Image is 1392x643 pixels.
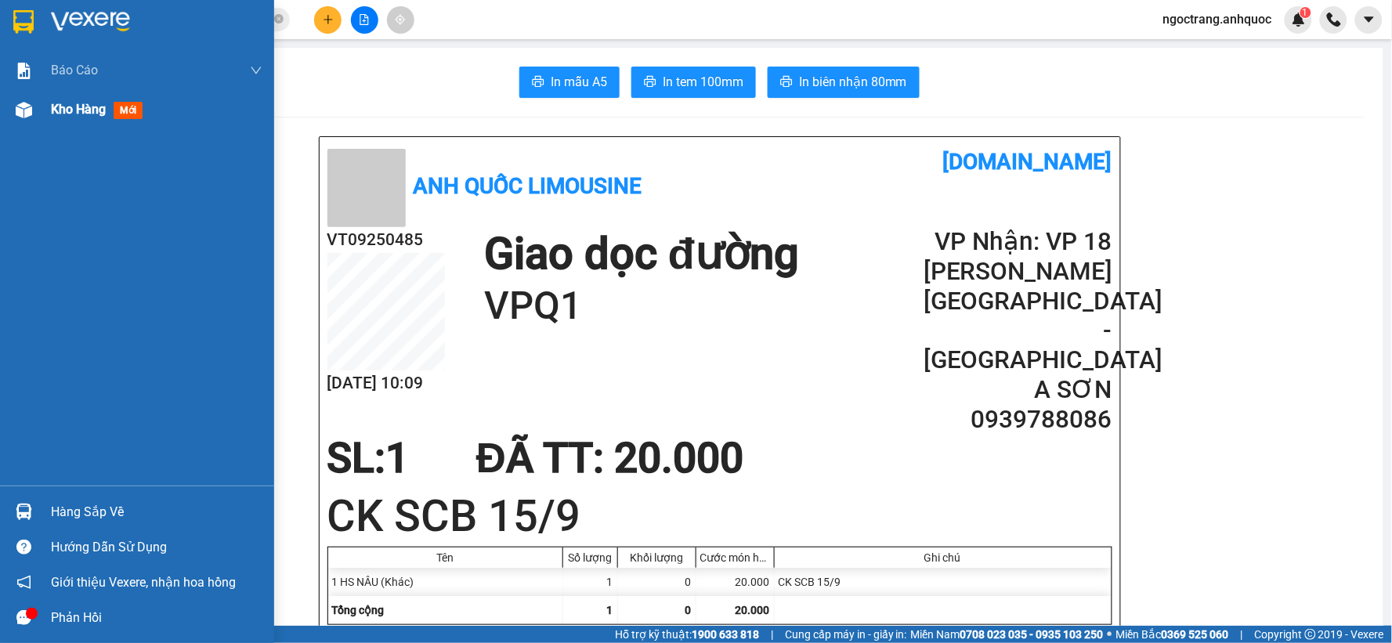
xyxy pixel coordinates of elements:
[785,626,907,643] span: Cung cấp máy in - giấy in:
[1355,6,1383,34] button: caret-down
[51,102,106,117] span: Kho hàng
[622,551,692,564] div: Khối lượng
[484,281,799,331] h1: VPQ1
[13,13,139,51] div: VP 108 [PERSON_NAME]
[150,15,187,31] span: Nhận:
[631,67,756,98] button: printerIn tem 100mm
[327,227,445,253] h2: VT09250485
[351,6,378,34] button: file-add
[644,75,656,90] span: printer
[799,72,907,92] span: In biên nhận 80mm
[327,370,445,396] h2: [DATE] 10:09
[51,606,262,630] div: Phản hồi
[736,604,770,616] span: 20.000
[924,227,1112,375] h2: VP Nhận: VP 18 [PERSON_NAME][GEOGRAPHIC_DATA] - [GEOGRAPHIC_DATA]
[960,628,1104,641] strong: 0708 023 035 - 0935 103 250
[1116,626,1229,643] span: Miền Bắc
[1300,7,1311,18] sup: 1
[16,610,31,625] span: message
[924,375,1112,405] h2: A SƠN
[771,626,773,643] span: |
[395,14,406,25] span: aim
[519,67,620,98] button: printerIn mẫu A5
[911,626,1104,643] span: Miền Nam
[323,14,334,25] span: plus
[1327,13,1341,27] img: phone-icon
[314,6,342,34] button: plus
[943,149,1112,175] b: [DOMAIN_NAME]
[16,575,31,590] span: notification
[685,604,692,616] span: 0
[51,536,262,559] div: Hướng dẫn sử dụng
[332,604,385,616] span: Tổng cộng
[1292,13,1306,27] img: icon-new-feature
[274,13,284,27] span: close-circle
[114,102,143,119] span: mới
[1241,626,1243,643] span: |
[775,568,1112,596] div: CK SCB 15/9
[16,504,32,520] img: warehouse-icon
[532,75,544,90] span: printer
[332,551,559,564] div: Tên
[13,51,139,70] div: C DIỄM
[692,628,759,641] strong: 1900 633 818
[1305,629,1316,640] span: copyright
[663,72,743,92] span: In tem 100mm
[51,60,98,80] span: Báo cáo
[274,14,284,23] span: close-circle
[13,10,34,34] img: logo-vxr
[13,15,38,31] span: Gửi:
[779,551,1108,564] div: Ghi chú
[51,500,262,524] div: Hàng sắp về
[567,551,613,564] div: Số lượng
[1303,7,1308,18] span: 1
[13,70,139,92] div: 0949131144
[387,6,414,34] button: aim
[250,64,262,77] span: down
[150,107,309,126] div: A SƠN
[1362,13,1376,27] span: caret-down
[618,568,696,596] div: 0
[150,13,309,107] div: VP 18 [PERSON_NAME][GEOGRAPHIC_DATA] - [GEOGRAPHIC_DATA]
[359,14,370,25] span: file-add
[551,72,607,92] span: In mẫu A5
[328,568,563,596] div: 1 HS NÂU (Khác)
[16,63,32,79] img: solution-icon
[696,568,775,596] div: 20.000
[414,173,642,199] b: Anh Quốc Limousine
[700,551,770,564] div: Cước món hàng
[51,573,236,592] span: Giới thiệu Vexere, nhận hoa hồng
[615,626,759,643] span: Hỗ trợ kỹ thuật:
[327,434,386,482] span: SL:
[1108,631,1112,638] span: ⚪️
[386,434,410,482] span: 1
[16,102,32,118] img: warehouse-icon
[484,227,799,281] h1: Giao dọc đường
[607,604,613,616] span: 1
[924,405,1112,435] h2: 0939788086
[768,67,920,98] button: printerIn biên nhận 80mm
[476,434,743,482] span: ĐÃ TT : 20.000
[563,568,618,596] div: 1
[327,486,1112,547] h1: CK SCB 15/9
[1162,628,1229,641] strong: 0369 525 060
[780,75,793,90] span: printer
[16,540,31,554] span: question-circle
[1151,9,1285,29] span: ngoctrang.anhquoc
